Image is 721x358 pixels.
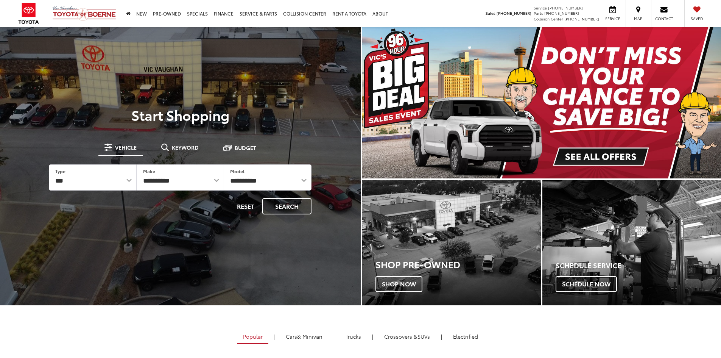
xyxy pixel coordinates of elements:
span: [PHONE_NUMBER] [497,10,531,16]
a: Trucks [340,330,367,343]
span: & Minivan [297,333,322,340]
span: Saved [688,16,705,21]
button: Reset [230,198,261,214]
a: Electrified [447,330,484,343]
li: | [272,333,277,340]
label: Type [55,168,65,174]
li: | [332,333,336,340]
span: Vehicle [115,145,137,150]
span: Contact [655,16,673,21]
label: Model [230,168,244,174]
a: Cars [280,330,328,343]
a: Shop Pre-Owned Shop Now [362,180,541,305]
h4: Schedule Service [556,262,721,269]
span: Service [604,16,621,21]
a: Popular [237,330,268,344]
p: Start Shopping [32,107,329,122]
div: Toyota [362,180,541,305]
span: Crossovers & [384,333,417,340]
a: Schedule Service Schedule Now [542,180,721,305]
span: Map [630,16,646,21]
span: Parts [534,10,543,16]
img: Vic Vaughan Toyota of Boerne [52,6,117,21]
span: Service [534,5,547,11]
span: Budget [235,145,256,150]
span: [PHONE_NUMBER] [544,10,579,16]
span: Keyword [172,145,199,150]
span: Shop Now [375,276,422,292]
h3: Shop Pre-Owned [375,259,541,269]
span: [PHONE_NUMBER] [564,16,599,22]
button: Search [262,198,311,214]
li: | [439,333,444,340]
span: Sales [486,10,495,16]
span: [PHONE_NUMBER] [548,5,583,11]
a: SUVs [378,330,436,343]
span: Schedule Now [556,276,617,292]
div: Toyota [542,180,721,305]
span: Collision Center [534,16,563,22]
label: Make [143,168,155,174]
li: | [370,333,375,340]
